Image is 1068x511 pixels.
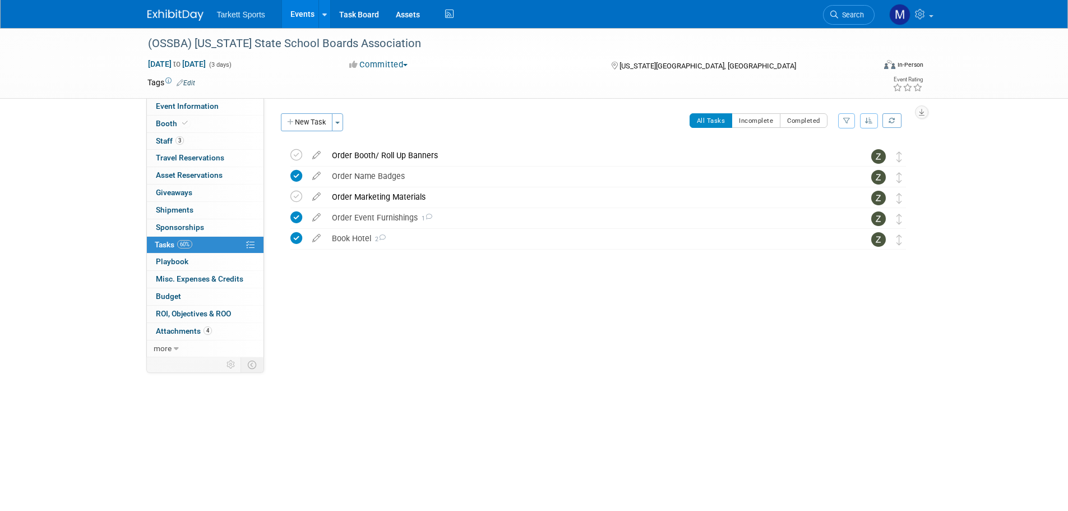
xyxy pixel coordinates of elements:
div: Order Event Furnishings [326,208,849,227]
a: Tasks60% [147,237,263,254]
a: Shipments [147,202,263,219]
a: Sponsorships [147,219,263,236]
a: edit [307,192,326,202]
span: Booth [156,119,190,128]
a: edit [307,233,326,243]
i: Move task [896,193,902,204]
div: Order Booth/ Roll Up Banners [326,146,849,165]
a: ROI, Objectives & ROO [147,306,263,323]
div: (OSSBA) [US_STATE] State School Boards Association [144,34,858,54]
button: Incomplete [732,113,780,128]
i: Move task [896,234,902,245]
img: Zak Sigler [871,211,886,226]
button: New Task [281,113,332,131]
span: Tasks [155,240,192,249]
div: Order Name Badges [326,167,849,186]
a: Edit [177,79,195,87]
a: more [147,340,263,357]
td: Personalize Event Tab Strip [221,357,241,372]
div: Event Format [808,58,924,75]
img: Zak Sigler [871,232,886,247]
span: Budget [156,292,181,301]
a: Misc. Expenses & Credits [147,271,263,288]
span: Playbook [156,257,188,266]
span: Asset Reservations [156,171,223,179]
button: Completed [780,113,827,128]
a: Asset Reservations [147,167,263,184]
span: 1 [418,215,432,222]
span: Staff [156,136,184,145]
a: edit [307,213,326,223]
span: to [172,59,182,68]
a: Booth [147,116,263,132]
i: Move task [896,214,902,224]
div: In-Person [897,61,923,69]
a: Search [823,5,875,25]
span: [US_STATE][GEOGRAPHIC_DATA], [GEOGRAPHIC_DATA] [619,62,796,70]
a: Staff3 [147,133,263,150]
i: Move task [896,151,902,162]
a: Playbook [147,254,263,270]
td: Tags [147,77,195,88]
span: Giveaways [156,188,192,197]
span: Search [838,11,864,19]
a: Travel Reservations [147,150,263,167]
div: Order Marketing Materials [326,187,849,206]
img: Zak Sigler [871,170,886,185]
i: Booth reservation complete [182,120,188,126]
span: ROI, Objectives & ROO [156,309,231,318]
td: Toggle Event Tabs [241,357,263,372]
img: ExhibitDay [147,10,204,21]
a: Refresh [882,113,901,128]
i: Move task [896,172,902,183]
a: Attachments4 [147,323,263,340]
span: Misc. Expenses & Credits [156,274,243,283]
img: Format-Inperson.png [884,60,895,69]
button: Committed [345,59,412,71]
span: Tarkett Sports [217,10,265,19]
img: Zak Sigler [871,191,886,205]
a: edit [307,150,326,160]
span: Travel Reservations [156,153,224,162]
span: (3 days) [208,61,232,68]
span: Sponsorships [156,223,204,232]
img: Zak Sigler [871,149,886,164]
span: 60% [177,240,192,248]
div: Book Hotel [326,229,849,248]
span: Attachments [156,326,212,335]
div: Event Rating [893,77,923,82]
span: 4 [204,326,212,335]
span: more [154,344,172,353]
a: Giveaways [147,185,263,201]
a: edit [307,171,326,181]
span: Shipments [156,205,193,214]
img: Mathieu Martel [889,4,910,25]
span: [DATE] [DATE] [147,59,206,69]
a: Event Information [147,98,263,115]
span: 3 [175,136,184,145]
button: All Tasks [690,113,733,128]
span: 2 [371,236,386,243]
span: Event Information [156,102,219,111]
a: Budget [147,288,263,305]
